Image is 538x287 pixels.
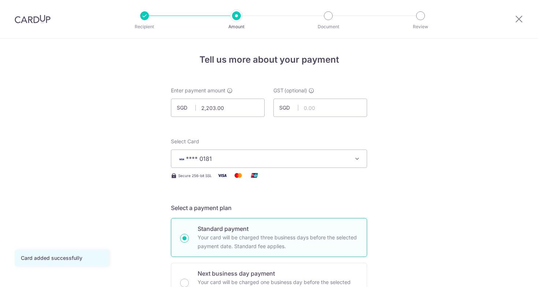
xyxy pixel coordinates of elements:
[178,173,212,179] span: Secure 256-bit SSL
[21,254,102,262] div: Card added successfully
[171,53,367,66] h4: Tell us more about your payment
[171,87,225,94] span: Enter payment amount
[301,23,355,30] p: Document
[231,171,246,180] img: Mastercard
[171,203,367,212] h5: Select a payment plan
[393,23,448,30] p: Review
[273,87,284,94] span: GST
[209,23,264,30] p: Amount
[273,99,367,117] input: 0.00
[15,15,51,23] img: CardUp
[177,157,186,162] img: VISA
[177,104,196,111] span: SGD
[215,171,229,180] img: Visa
[198,269,358,278] p: Next business day payment
[198,224,358,233] p: Standard payment
[171,99,265,117] input: 0.00
[247,171,262,180] img: Union Pay
[198,233,358,251] p: Your card will be charged three business days before the selected payment date. Standard fee appl...
[284,87,307,94] span: (optional)
[117,23,172,30] p: Recipient
[279,104,298,111] span: SGD
[171,138,199,144] span: translation missing: en.payables.payment_networks.credit_card.summary.labels.select_card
